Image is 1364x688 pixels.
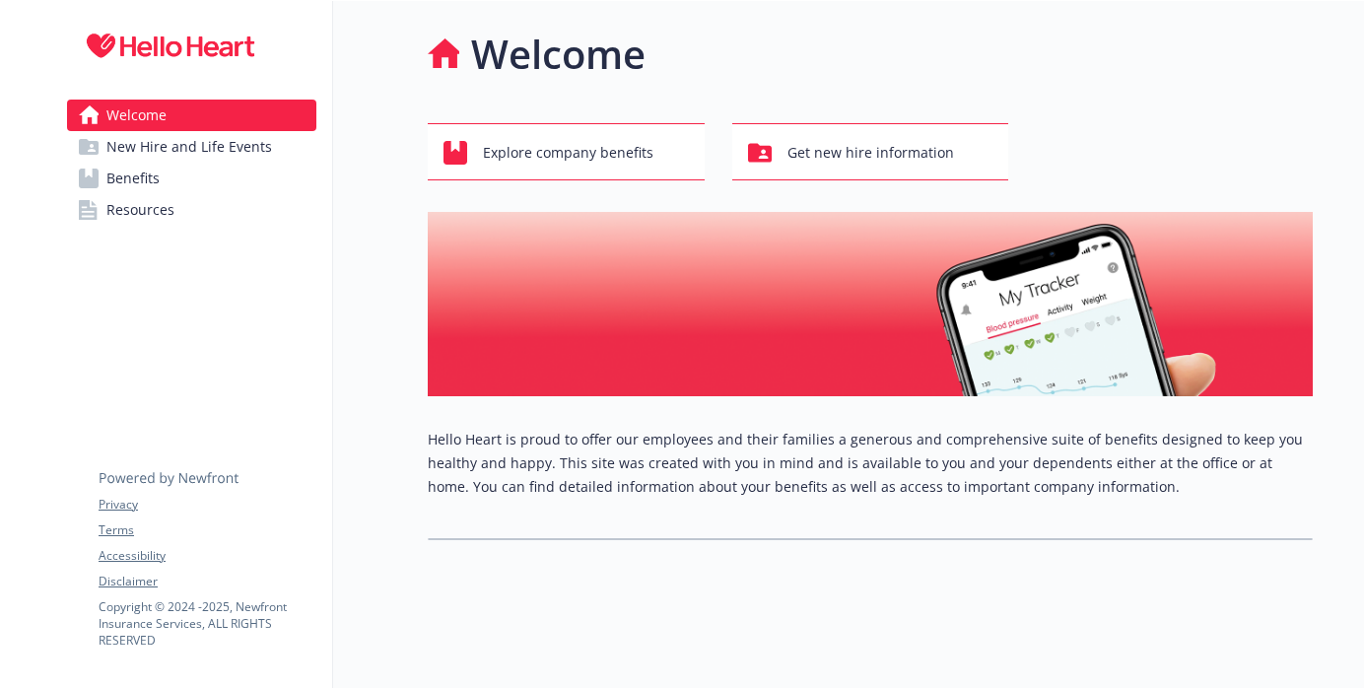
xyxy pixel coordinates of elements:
[428,428,1313,499] p: Hello Heart is proud to offer our employees and their families a generous and comprehensive suite...
[67,194,316,226] a: Resources
[99,547,315,565] a: Accessibility
[99,573,315,590] a: Disclaimer
[483,134,653,172] span: Explore company benefits
[106,163,160,194] span: Benefits
[106,100,167,131] span: Welcome
[732,123,1009,180] button: Get new hire information
[67,131,316,163] a: New Hire and Life Events
[67,100,316,131] a: Welcome
[106,131,272,163] span: New Hire and Life Events
[99,521,315,539] a: Terms
[787,134,954,172] span: Get new hire information
[99,496,315,514] a: Privacy
[471,25,646,84] h1: Welcome
[99,598,315,649] p: Copyright © 2024 - 2025 , Newfront Insurance Services, ALL RIGHTS RESERVED
[428,212,1313,396] img: overview page banner
[106,194,174,226] span: Resources
[428,123,705,180] button: Explore company benefits
[67,163,316,194] a: Benefits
